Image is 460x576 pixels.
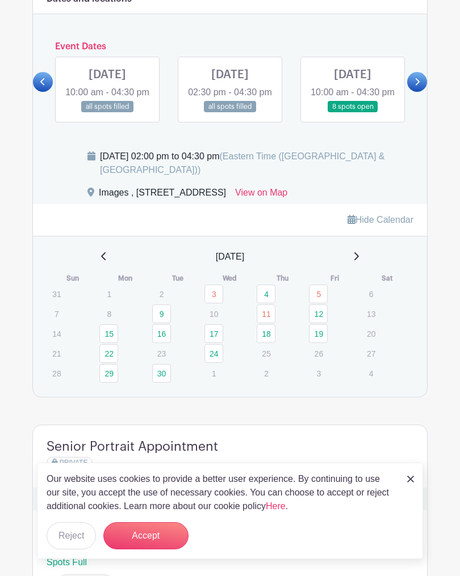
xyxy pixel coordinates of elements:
h4: Senior Portrait Appointment [47,439,218,454]
th: Thu [256,273,308,284]
p: Our website uses cookies to provide a better user experience. By continuing to use our site, you ... [47,472,395,513]
a: View on Map [235,186,287,204]
div: [DATE] 02:00 pm to 04:30 pm [100,150,413,177]
span: (Eastern Time ([GEOGRAPHIC_DATA] & [GEOGRAPHIC_DATA])) [100,151,385,175]
p: 02:00 pm - 02:10 pm [33,488,427,510]
a: 22 [99,344,118,363]
p: 13 [362,305,380,323]
p: 8 [99,305,118,323]
div: Images , [STREET_ADDRESS] [99,186,226,204]
p: 2 [257,365,275,382]
th: Sat [361,273,413,284]
th: Tue [152,273,204,284]
a: 3 [204,285,223,303]
a: 19 [309,324,328,343]
p: 26 [309,345,328,362]
a: 11 [257,304,275,323]
th: Fri [308,273,361,284]
a: 16 [152,324,171,343]
span: Spots Full [47,557,87,567]
button: Accept [103,522,189,549]
p: 10 [204,305,223,323]
a: Here [266,501,286,511]
p: 1 [99,285,118,303]
a: 9 [152,304,171,323]
p: 27 [362,345,380,362]
a: 5 [309,285,328,303]
p: 25 [257,345,275,362]
th: Mon [99,273,151,284]
a: 30 [152,364,171,383]
p: 4 [362,365,380,382]
p: 2 [152,285,171,303]
h6: Event Dates [53,41,407,52]
a: 18 [257,324,275,343]
a: 4 [257,285,275,303]
span: [DATE] [216,250,244,264]
a: Hide Calendar [348,215,413,225]
p: 21 [47,345,66,362]
img: close_button-5f87c8562297e5c2d7936805f587ecaba9071eb48480494691a3f1689db116b3.svg [407,476,414,482]
p: 31 [47,285,66,303]
span: PRIVATE [60,459,88,467]
p: 23 [152,345,171,362]
p: 1 [204,365,223,382]
a: 17 [204,324,223,343]
a: 15 [99,324,118,343]
p: 7 [47,305,66,323]
a: 24 [204,344,223,363]
p: 28 [47,365,66,382]
p: 20 [362,325,380,342]
th: Wed [204,273,256,284]
th: Sun [47,273,99,284]
p: 14 [47,325,66,342]
p: 3 [309,365,328,382]
a: 29 [99,364,118,383]
p: 6 [362,285,380,303]
button: Reject [47,522,96,549]
a: 12 [309,304,328,323]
